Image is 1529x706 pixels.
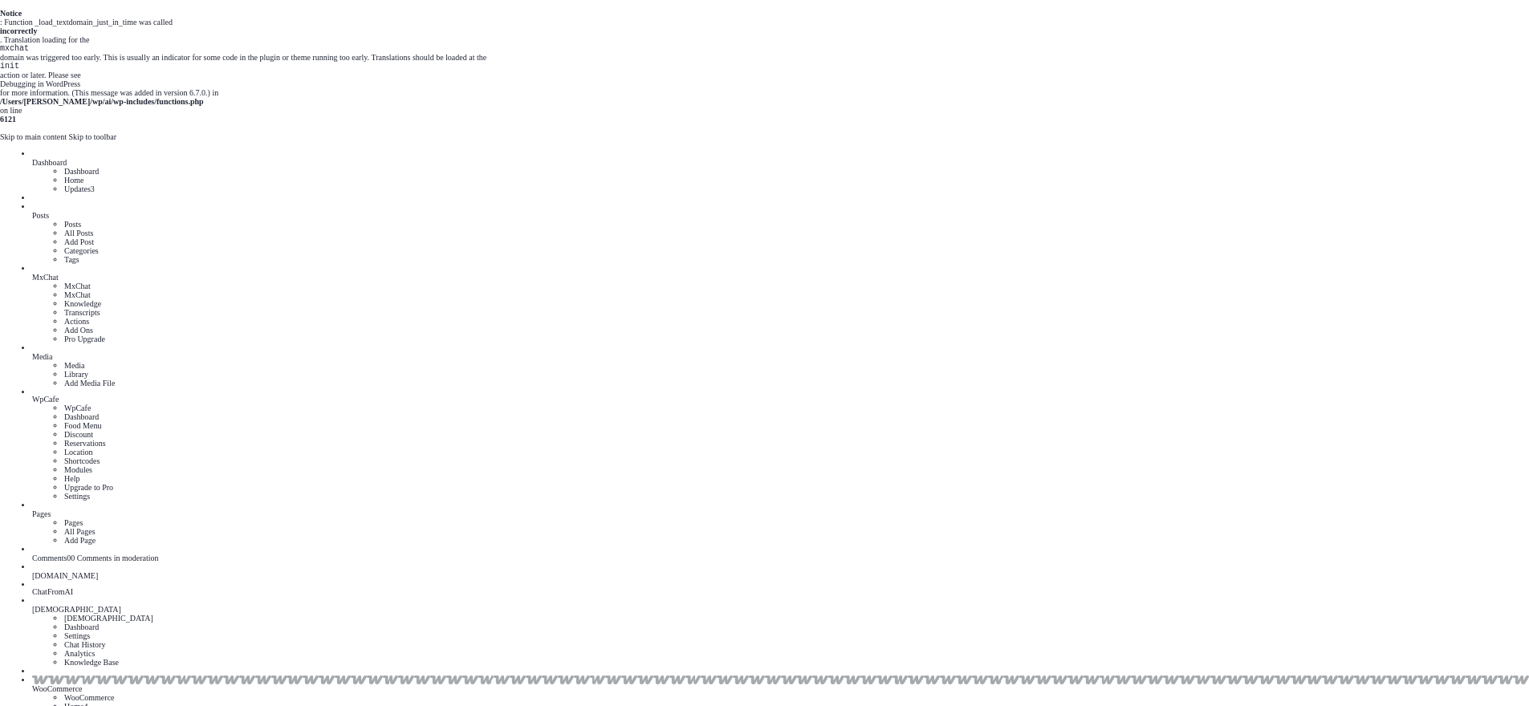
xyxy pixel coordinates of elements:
[64,317,89,326] a: Actions
[64,379,115,387] a: Add Media File
[32,596,1529,614] a: [DEMOGRAPHIC_DATA]
[64,229,93,237] a: All Posts
[32,352,1529,361] div: Media
[64,246,99,255] a: Categories
[32,562,1529,580] a: [DOMAIN_NAME]
[64,465,92,474] a: Modules
[64,185,95,193] a: Updates3
[32,202,1529,220] a: Posts
[32,158,1529,167] div: Dashboard
[64,421,101,430] a: Food Menu
[71,554,158,562] span: 0 Comments in moderation
[64,492,90,501] a: Settings
[64,623,99,631] a: Dashboard
[64,640,105,649] a: Chat History
[32,501,1529,518] a: Pages
[32,554,1529,562] div: Comments
[64,237,94,246] a: Add Post
[64,527,96,536] a: All Pages
[32,684,1529,693] div: WooCommerce
[64,335,105,343] a: Pro Upgrade
[64,614,1529,623] li: [DEMOGRAPHIC_DATA]
[64,456,100,465] a: Shortcodes
[32,676,1529,693] a: WooCommerce
[64,658,119,667] a: Knowledge Base
[64,430,93,439] a: Discount
[32,605,1529,614] div: [DEMOGRAPHIC_DATA]
[64,370,88,379] a: Library
[64,361,1529,370] li: Media
[64,412,99,421] a: Dashboard
[69,132,116,141] a: Skip to toolbar
[64,439,106,448] a: Reservations
[32,149,1529,167] a: Dashboard
[64,167,1529,176] li: Dashboard
[64,255,79,264] a: Tags
[32,273,1529,282] div: MxChat
[32,571,1529,580] div: [DOMAIN_NAME]
[32,509,1529,518] div: Pages
[64,474,79,483] a: Help
[32,264,1529,282] a: MxChat
[64,326,93,335] a: Add Ons
[64,176,83,185] a: Home
[64,536,96,545] a: Add Page
[32,587,1529,596] a: ChatFromAI
[64,693,1529,702] li: WooCommerce
[64,631,90,640] a: Settings
[64,649,95,658] a: Analytics
[64,299,101,308] a: Knowledge
[32,545,1529,562] a: Comments0 Comments in moderation
[91,185,95,193] span: 3
[64,483,113,492] a: Upgrade to Pro
[64,404,1529,412] li: WpCafe
[64,220,1529,229] li: Posts
[32,343,1529,361] a: Media
[32,211,1529,220] div: Posts
[64,518,1529,527] li: Pages
[32,395,1529,404] a: WpCafe
[64,290,91,299] a: MxChat
[64,448,93,456] a: Location
[64,308,100,317] a: Transcripts
[64,282,1529,290] li: MxChat
[67,554,71,562] span: 0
